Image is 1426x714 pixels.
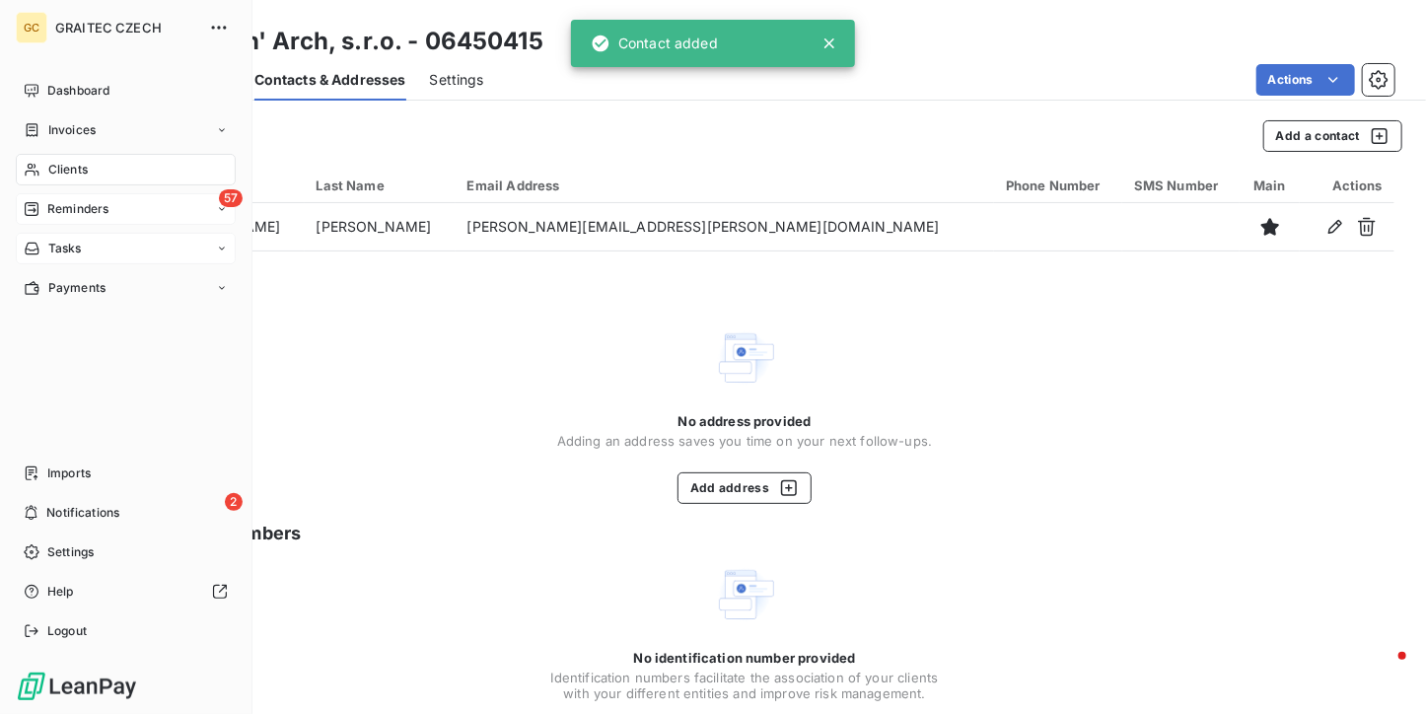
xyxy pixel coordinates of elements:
[1263,120,1402,152] button: Add a contact
[48,279,106,297] span: Payments
[547,670,942,701] span: Identification numbers facilitate the association of your clients with your different entities an...
[1359,647,1406,694] iframe: Intercom live chat
[1312,178,1383,193] div: Actions
[174,24,543,59] h3: Black n' Arch, s.r.o. - 06450415
[467,178,982,193] div: Email Address
[557,433,933,449] span: Adding an address saves you time on your next follow-ups.
[47,464,91,482] span: Imports
[48,121,96,139] span: Invoices
[254,70,406,90] span: Contacts & Addresses
[225,493,243,511] span: 2
[305,203,456,250] td: [PERSON_NAME]
[430,70,484,90] span: Settings
[456,203,994,250] td: [PERSON_NAME][EMAIL_ADDRESS][PERSON_NAME][DOMAIN_NAME]
[48,240,82,257] span: Tasks
[591,26,718,61] div: Contact added
[16,671,138,702] img: Logo LeanPay
[47,583,74,601] span: Help
[47,200,108,218] span: Reminders
[1134,178,1228,193] div: SMS Number
[48,161,88,178] span: Clients
[47,622,87,640] span: Logout
[678,413,812,429] span: No address provided
[46,504,119,522] span: Notifications
[16,576,236,607] a: Help
[47,82,109,100] span: Dashboard
[677,472,813,504] button: Add address
[16,12,47,43] div: GC
[219,189,243,207] span: 57
[1256,64,1355,96] button: Actions
[55,20,197,36] span: GRAITEC CZECH
[47,543,94,561] span: Settings
[317,178,444,193] div: Last Name
[1006,178,1110,193] div: Phone Number
[634,650,856,666] span: No identification number provided
[713,563,776,626] img: Empty state
[713,326,776,390] img: Empty state
[1251,178,1288,193] div: Main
